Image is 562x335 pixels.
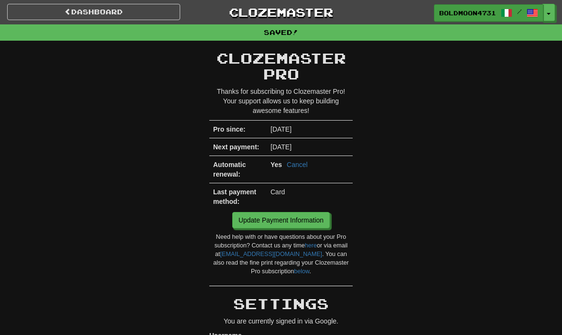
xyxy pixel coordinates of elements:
td: Card [267,183,353,211]
p: Thanks for subscribing to Clozemaster Pro! Your support allows us to keep building awesome features! [209,87,353,115]
strong: Automatic renewal: [213,161,246,178]
strong: Last payment method: [213,188,256,205]
span: BoldMoon4731 [439,9,496,17]
a: Clozemaster [195,4,367,21]
p: You are currently signed in via Google. [209,316,353,326]
div: Need help with or have questions about your Pro subscription? Contact us any time or via email at... [209,233,353,276]
a: BoldMoon4731 / [434,4,543,22]
strong: Pro since: [213,125,246,133]
a: [EMAIL_ADDRESS][DOMAIN_NAME] [220,251,322,257]
span: / [517,8,522,15]
strong: Next payment: [213,143,259,151]
a: below [294,268,309,275]
strong: Yes [270,161,282,168]
a: here [305,242,317,249]
h2: Clozemaster Pro [209,50,353,82]
a: Dashboard [7,4,180,20]
td: [DATE] [267,138,353,156]
td: [DATE] [267,121,353,138]
a: Update Payment Information [232,212,330,228]
a: Cancel [287,160,308,169]
h2: Settings [209,296,353,312]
